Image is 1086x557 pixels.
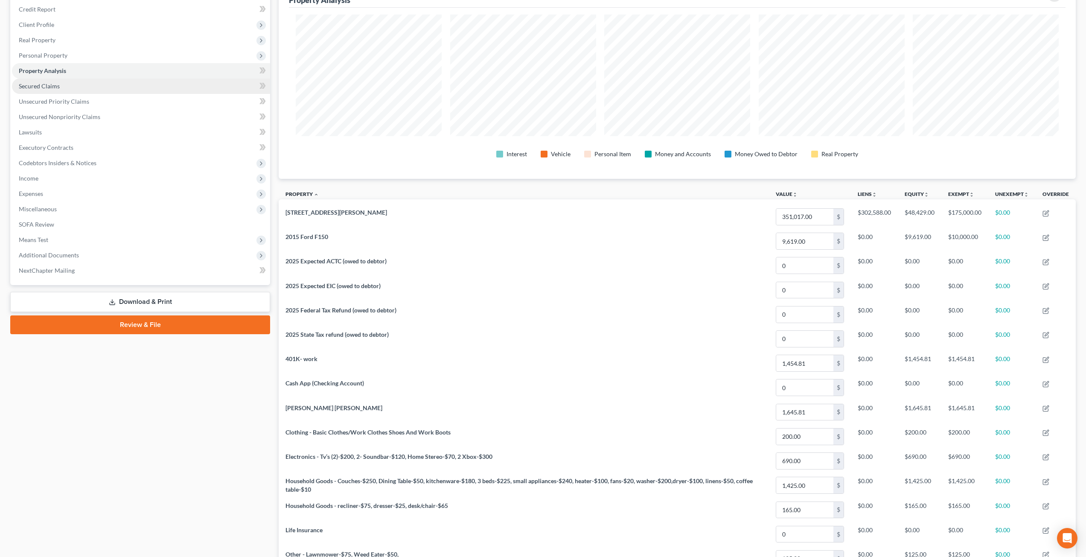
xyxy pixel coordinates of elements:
[833,526,844,542] div: $
[988,278,1036,302] td: $0.00
[851,204,898,229] td: $302,588.00
[19,221,54,228] span: SOFA Review
[988,327,1036,351] td: $0.00
[898,424,941,449] td: $200.00
[851,400,898,424] td: $0.00
[833,477,844,493] div: $
[19,175,38,182] span: Income
[851,376,898,400] td: $0.00
[285,331,389,338] span: 2025 State Tax refund (owed to debtor)
[285,502,448,509] span: Household Goods - recliner-$75, dresser-$25, desk/chair-$65
[833,282,844,298] div: $
[776,257,833,274] input: 0.00
[19,21,54,28] span: Client Profile
[898,473,941,497] td: $1,425.00
[776,477,833,493] input: 0.00
[776,502,833,518] input: 0.00
[12,217,270,232] a: SOFA Review
[851,327,898,351] td: $0.00
[898,278,941,302] td: $0.00
[19,67,66,74] span: Property Analysis
[776,306,833,323] input: 0.00
[898,302,941,327] td: $0.00
[19,159,96,166] span: Codebtors Insiders & Notices
[988,473,1036,497] td: $0.00
[12,2,270,17] a: Credit Report
[19,251,79,259] span: Additional Documents
[285,526,323,534] span: Life Insurance
[285,379,364,387] span: Cash App (Checking Account)
[776,233,833,249] input: 0.00
[776,331,833,347] input: 0.00
[988,424,1036,449] td: $0.00
[898,400,941,424] td: $1,645.81
[776,355,833,371] input: 0.00
[995,191,1029,197] a: Unexemptunfold_more
[19,144,73,151] span: Executory Contracts
[988,302,1036,327] td: $0.00
[851,278,898,302] td: $0.00
[851,302,898,327] td: $0.00
[19,52,67,59] span: Personal Property
[12,140,270,155] a: Executory Contracts
[314,192,319,197] i: expand_less
[898,498,941,522] td: $165.00
[12,79,270,94] a: Secured Claims
[941,522,988,546] td: $0.00
[12,125,270,140] a: Lawsuits
[655,150,711,158] div: Money and Accounts
[941,498,988,522] td: $165.00
[285,355,317,362] span: 401K- work
[941,424,988,449] td: $200.00
[851,351,898,375] td: $0.00
[988,254,1036,278] td: $0.00
[19,128,42,136] span: Lawsuits
[858,191,877,197] a: Liensunfold_more
[851,424,898,449] td: $0.00
[19,98,89,105] span: Unsecured Priority Claims
[905,191,929,197] a: Equityunfold_more
[551,150,571,158] div: Vehicle
[898,204,941,229] td: $48,429.00
[941,302,988,327] td: $0.00
[941,229,988,254] td: $10,000.00
[19,236,48,243] span: Means Test
[776,404,833,420] input: 0.00
[833,331,844,347] div: $
[285,453,492,460] span: Electronics - Tv’s (2)-$200, 2- Soundbar-$120, Home Stereo-$70, 2 Xbox-$300
[988,498,1036,522] td: $0.00
[833,404,844,420] div: $
[898,449,941,473] td: $690.00
[898,522,941,546] td: $0.00
[941,400,988,424] td: $1,645.81
[898,229,941,254] td: $9,619.00
[19,267,75,274] span: NextChapter Mailing
[12,63,270,79] a: Property Analysis
[285,257,387,265] span: 2025 Expected ACTC (owed to debtor)
[924,192,929,197] i: unfold_more
[19,113,100,120] span: Unsecured Nonpriority Claims
[776,429,833,445] input: 0.00
[776,209,833,225] input: 0.00
[1024,192,1029,197] i: unfold_more
[833,502,844,518] div: $
[1057,528,1077,548] div: Open Intercom Messenger
[792,192,798,197] i: unfold_more
[941,204,988,229] td: $175,000.00
[19,205,57,213] span: Miscellaneous
[10,315,270,334] a: Review & File
[833,233,844,249] div: $
[833,209,844,225] div: $
[851,449,898,473] td: $0.00
[851,522,898,546] td: $0.00
[821,150,858,158] div: Real Property
[988,522,1036,546] td: $0.00
[948,191,974,197] a: Exemptunfold_more
[941,327,988,351] td: $0.00
[12,263,270,278] a: NextChapter Mailing
[285,209,387,216] span: [STREET_ADDRESS][PERSON_NAME]
[851,498,898,522] td: $0.00
[872,192,877,197] i: unfold_more
[988,400,1036,424] td: $0.00
[941,351,988,375] td: $1,454.81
